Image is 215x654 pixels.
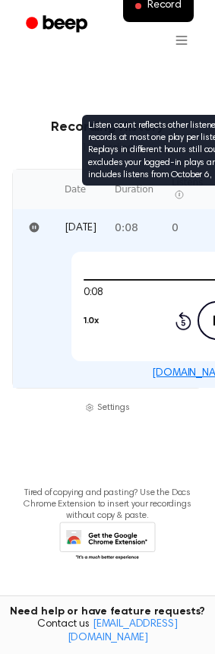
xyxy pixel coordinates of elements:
button: Pause [22,215,46,240]
a: [EMAIL_ADDRESS][DOMAIN_NAME] [68,619,178,643]
th: Duration [106,170,163,209]
button: 1.0x [84,308,99,334]
h3: Recording History [24,117,191,138]
th: Date [55,170,106,209]
button: Settings [85,401,130,414]
span: Contact us [9,618,206,645]
td: 0 [163,209,212,246]
span: 0:08 [84,285,103,301]
span: Settings [97,401,130,414]
th: Listens [163,170,212,209]
span: [DATE] [65,223,96,233]
td: 0:08 [106,209,163,246]
a: Beep [15,10,101,40]
span: Listen count reflects other listeners and records at most one play per listener per hour. It excl... [175,190,184,199]
p: Tired of copying and pasting? Use the Docs Chrome Extension to insert your recordings without cop... [12,487,203,522]
p: 1 recording [24,141,191,157]
button: Open menu [163,22,200,59]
